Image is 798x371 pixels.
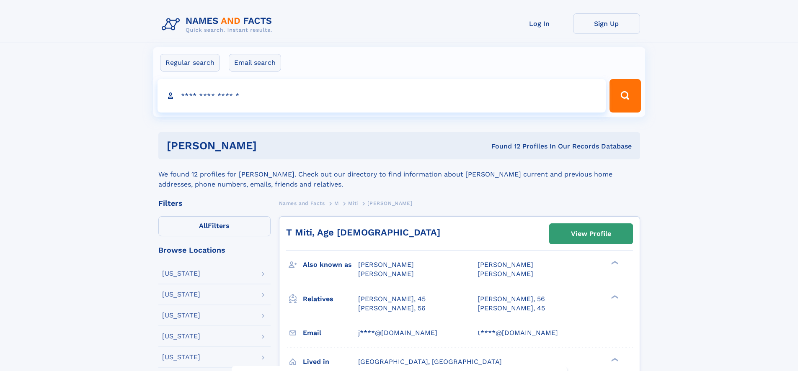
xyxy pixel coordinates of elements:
[609,294,619,299] div: ❯
[609,79,640,113] button: Search Button
[286,227,440,238] a: T Miti, Age [DEMOGRAPHIC_DATA]
[348,198,358,208] a: Miti
[167,141,374,151] h1: [PERSON_NAME]
[160,54,220,72] label: Regular search
[358,358,502,366] span: [GEOGRAPHIC_DATA], [GEOGRAPHIC_DATA]
[571,224,611,243] div: View Profile
[158,216,271,236] label: Filters
[158,246,271,254] div: Browse Locations
[158,200,271,207] div: Filters
[358,294,426,304] a: [PERSON_NAME], 45
[303,355,358,369] h3: Lived in
[506,13,573,34] a: Log In
[334,198,339,208] a: M
[374,142,632,151] div: Found 12 Profiles In Our Records Database
[334,200,339,206] span: M
[162,333,200,340] div: [US_STATE]
[158,79,606,113] input: search input
[279,198,325,208] a: Names and Facts
[609,357,619,362] div: ❯
[478,304,545,313] a: [PERSON_NAME], 45
[348,200,358,206] span: Miti
[162,354,200,361] div: [US_STATE]
[609,260,619,266] div: ❯
[199,222,208,230] span: All
[162,312,200,319] div: [US_STATE]
[162,270,200,277] div: [US_STATE]
[573,13,640,34] a: Sign Up
[358,261,414,269] span: [PERSON_NAME]
[358,304,426,313] a: [PERSON_NAME], 56
[158,159,640,189] div: We found 12 profiles for [PERSON_NAME]. Check out our directory to find information about [PERSON...
[478,270,533,278] span: [PERSON_NAME]
[367,200,412,206] span: [PERSON_NAME]
[358,270,414,278] span: [PERSON_NAME]
[229,54,281,72] label: Email search
[158,13,279,36] img: Logo Names and Facts
[550,224,633,244] a: View Profile
[303,326,358,340] h3: Email
[303,258,358,272] h3: Also known as
[478,261,533,269] span: [PERSON_NAME]
[162,291,200,298] div: [US_STATE]
[303,292,358,306] h3: Relatives
[478,294,545,304] a: [PERSON_NAME], 56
